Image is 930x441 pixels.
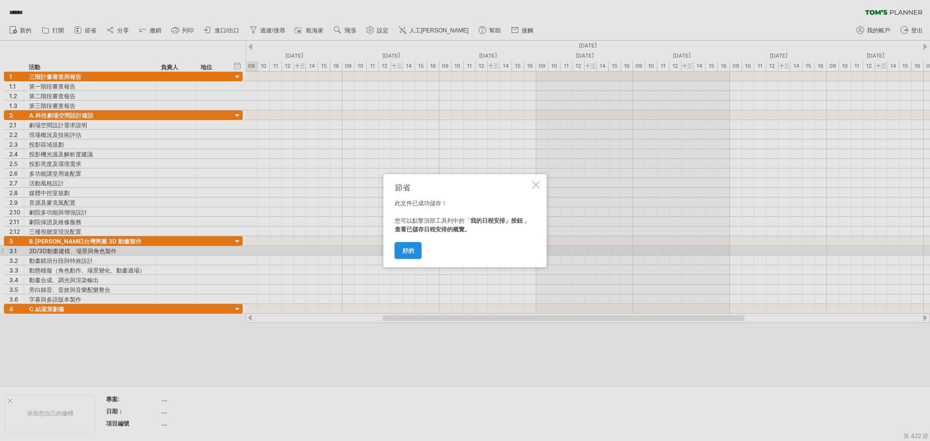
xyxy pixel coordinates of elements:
font: 頂部工具列中的「 [424,217,470,224]
font: 此文件已成功儲存！ [395,199,447,207]
font: 您可以點擊 [395,217,424,224]
font: 好的 [403,247,414,254]
font: 節省 [395,182,410,192]
a: 好的 [395,242,422,259]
